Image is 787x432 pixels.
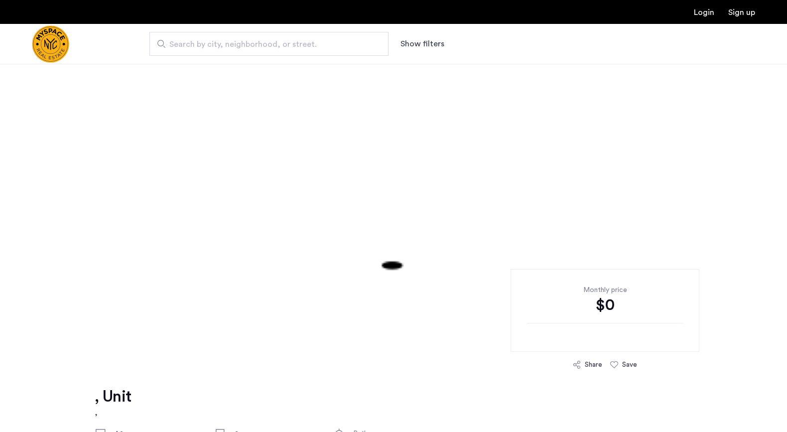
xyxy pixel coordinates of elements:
[169,38,361,50] span: Search by city, neighborhood, or street.
[622,360,637,370] div: Save
[526,285,683,295] div: Monthly price
[585,360,602,370] div: Share
[400,38,444,50] button: Show or hide filters
[694,8,714,16] a: Login
[149,32,389,56] input: Apartment Search
[728,8,755,16] a: Registration
[32,25,69,63] a: Cazamio Logo
[526,295,683,315] div: $0
[141,64,645,363] img: 1.gif
[95,387,131,419] a: , Unit,
[95,387,131,407] h1: , Unit
[95,407,131,419] h2: ,
[32,25,69,63] img: logo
